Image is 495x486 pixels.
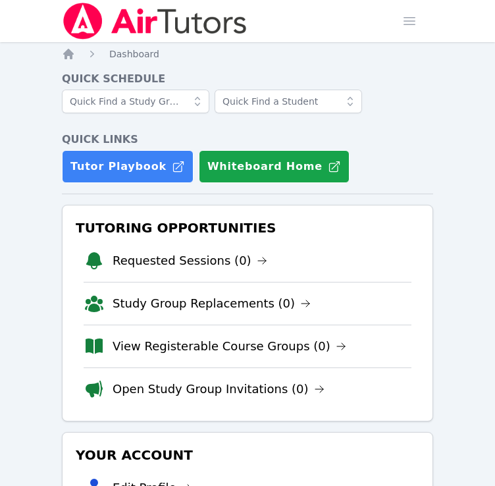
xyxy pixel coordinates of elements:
[62,90,209,113] input: Quick Find a Study Group
[113,380,325,398] a: Open Study Group Invitations (0)
[113,252,267,270] a: Requested Sessions (0)
[62,71,433,87] h4: Quick Schedule
[199,150,350,183] button: Whiteboard Home
[113,337,346,356] a: View Registerable Course Groups (0)
[113,294,311,313] a: Study Group Replacements (0)
[62,150,194,183] a: Tutor Playbook
[62,47,433,61] nav: Breadcrumb
[73,216,422,240] h3: Tutoring Opportunities
[109,49,159,59] span: Dashboard
[62,132,433,148] h4: Quick Links
[215,90,362,113] input: Quick Find a Student
[109,47,159,61] a: Dashboard
[62,3,248,40] img: Air Tutors
[73,443,422,467] h3: Your Account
